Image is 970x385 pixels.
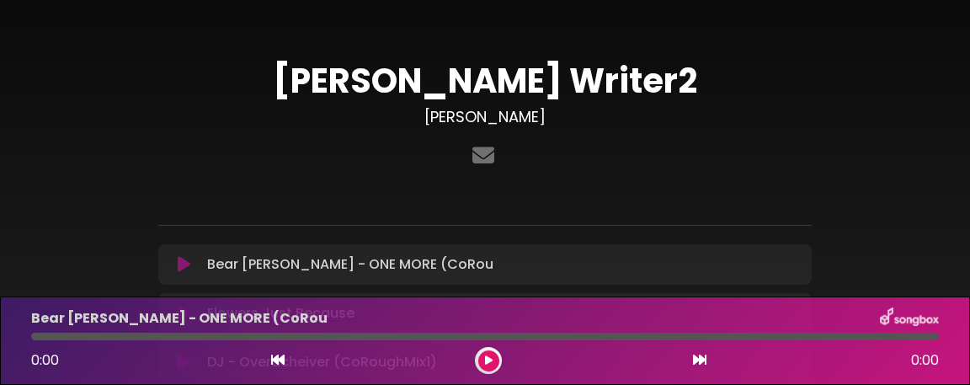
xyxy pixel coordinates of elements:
h1: [PERSON_NAME] Writer2 [158,61,812,101]
span: 0:00 [911,350,939,371]
h3: [PERSON_NAME] [158,108,812,126]
p: Bear [PERSON_NAME] - ONE MORE (CoRou [31,308,328,329]
p: Bear [PERSON_NAME] - ONE MORE (CoRou [207,254,493,275]
img: songbox-logo-white.png [880,307,939,329]
span: 0:00 [31,350,59,370]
